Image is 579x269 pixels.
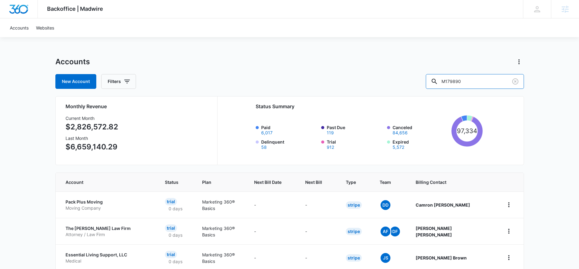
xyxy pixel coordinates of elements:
p: Moving Company [66,205,150,211]
span: DD [381,200,390,210]
h2: Monthly Revenue [66,103,210,110]
span: DF [390,227,400,236]
p: Medical [66,258,150,264]
div: Stripe [346,254,362,262]
td: - [298,192,338,218]
p: Marketing 360® Basics [202,225,239,238]
div: Stripe [346,201,362,209]
button: home [504,200,514,210]
label: Delinquent [261,139,318,149]
a: New Account [55,74,96,89]
tspan: 97,334 [457,127,477,135]
span: Plan [202,179,239,185]
label: Expired [393,139,449,149]
strong: [PERSON_NAME] [PERSON_NAME] [416,226,452,237]
h3: Current Month [66,115,118,121]
p: The [PERSON_NAME] Law Firm [66,225,150,231]
label: Canceled [393,124,449,135]
button: Trial [327,145,334,149]
p: 0 days [165,258,186,265]
a: The [PERSON_NAME] Law FirmAttorney / Law Firm [66,225,150,237]
div: Trial [165,251,177,258]
span: Type [346,179,356,185]
h1: Accounts [55,57,90,66]
a: Websites [32,18,58,37]
h2: Status Summary [256,103,483,110]
button: home [504,226,514,236]
p: Marketing 360® Basics [202,251,239,264]
a: Accounts [6,18,32,37]
p: Marketing 360® Basics [202,199,239,212]
td: - [247,192,298,218]
span: JS [381,253,390,263]
span: Account [66,179,142,185]
button: Actions [514,57,524,67]
span: Backoffice | Madwire [47,6,103,12]
span: Next Bill [305,179,322,185]
button: Clear [510,77,520,86]
p: $6,659,140.29 [66,141,118,152]
span: Next Bill Date [254,179,282,185]
a: Essential Living Support, LLCMedical [66,252,150,264]
label: Past Due [327,124,383,135]
a: Pack Plus MovingMoving Company [66,199,150,211]
p: 0 days [165,232,186,238]
button: Paid [261,131,273,135]
td: - [298,218,338,244]
label: Trial [327,139,383,149]
input: Search [426,74,524,89]
div: Stripe [346,228,362,235]
p: $2,826,572.82 [66,121,118,133]
strong: [PERSON_NAME] Brown [416,255,467,260]
strong: Camron [PERSON_NAME] [416,202,470,208]
td: - [247,218,298,244]
button: home [504,253,514,263]
p: Attorney / Law Firm [66,231,150,238]
div: Trial [165,224,177,232]
button: Past Due [327,131,334,135]
button: Canceled [393,131,408,135]
span: Team [380,179,392,185]
button: Delinquent [261,145,267,149]
div: Trial [165,198,177,205]
span: AF [381,227,390,236]
p: 0 days [165,205,186,212]
p: Essential Living Support, LLC [66,252,150,258]
h3: Last Month [66,135,118,141]
span: Billing Contact [416,179,489,185]
p: Pack Plus Moving [66,199,150,205]
label: Paid [261,124,318,135]
span: Status [165,179,178,185]
button: Expired [393,145,404,149]
button: Filters [101,74,136,89]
